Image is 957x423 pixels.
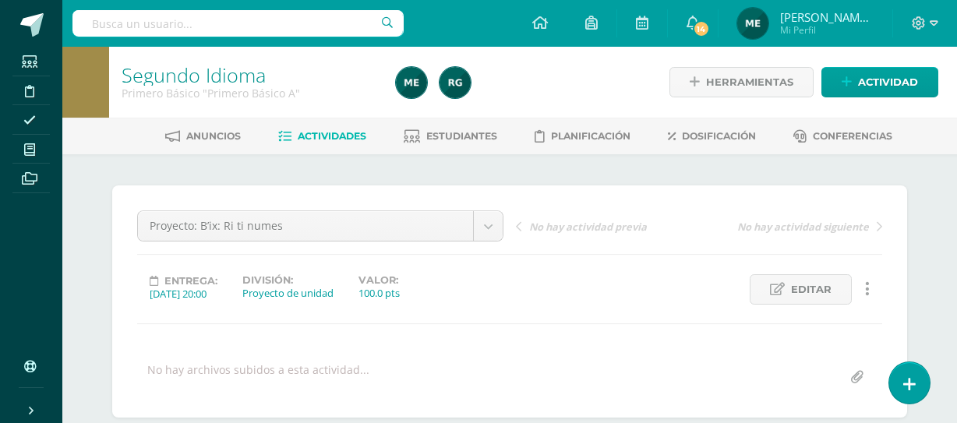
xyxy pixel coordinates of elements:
span: Dosificación [682,130,756,142]
label: Valor: [358,274,400,286]
label: División: [242,274,334,286]
a: Actividad [821,67,938,97]
h1: Segundo Idioma [122,64,377,86]
img: ced03373c30ac9eb276b8f9c21c0bd80.png [396,67,427,98]
span: Planificación [551,130,630,142]
span: 14 [693,20,710,37]
span: Mi Perfil [780,23,874,37]
div: No hay archivos subidos a esta actividad... [147,362,369,393]
a: Segundo Idioma [122,62,266,88]
span: Herramientas [706,68,793,97]
span: Entrega: [164,275,217,287]
a: Dosificación [668,124,756,149]
span: [PERSON_NAME] de los Angeles [780,9,874,25]
a: Planificación [535,124,630,149]
a: Actividades [278,124,366,149]
span: Conferencias [813,130,892,142]
span: Editar [791,275,832,304]
span: Actividades [298,130,366,142]
div: Primero Básico 'Primero Básico A' [122,86,377,100]
img: e044b199acd34bf570a575bac584e1d1.png [440,67,471,98]
div: [DATE] 20:00 [150,287,217,301]
div: Proyecto de unidad [242,286,334,300]
span: Anuncios [186,130,241,142]
span: Actividad [858,68,918,97]
a: Conferencias [793,124,892,149]
span: No hay actividad siguiente [737,220,869,234]
a: Proyecto: B’ix: Ri ti numes [138,211,503,241]
a: Anuncios [165,124,241,149]
span: No hay actividad previa [529,220,647,234]
a: Herramientas [669,67,814,97]
input: Busca un usuario... [72,10,404,37]
span: Proyecto: B’ix: Ri ti numes [150,211,461,241]
a: Estudiantes [404,124,497,149]
div: 100.0 pts [358,286,400,300]
img: ced03373c30ac9eb276b8f9c21c0bd80.png [737,8,768,39]
span: Estudiantes [426,130,497,142]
